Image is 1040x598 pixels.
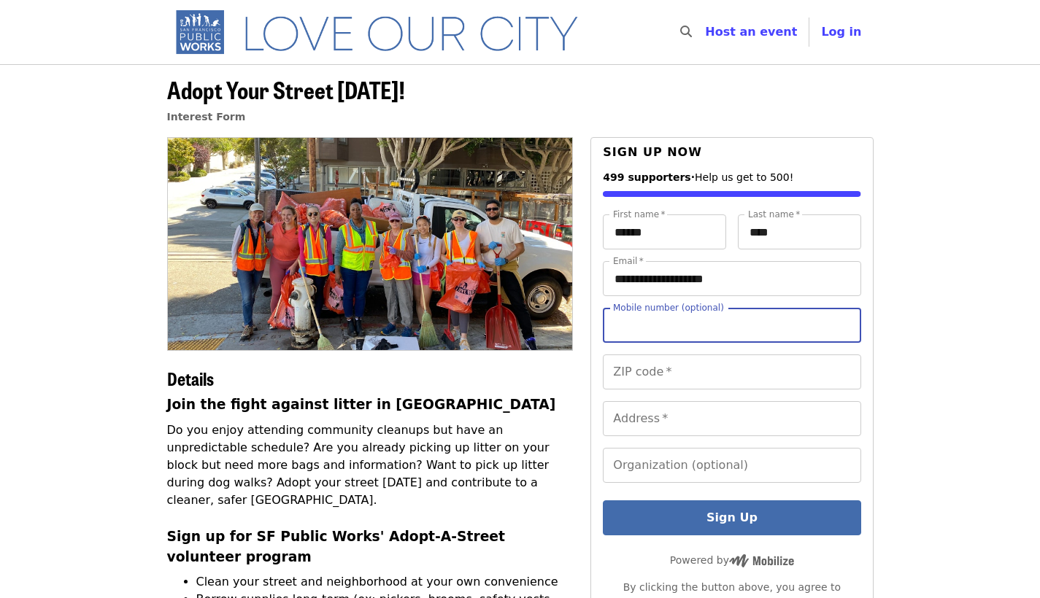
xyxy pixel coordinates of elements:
[680,25,692,39] i: search icon
[809,18,873,47] button: Log in
[603,308,860,343] input: Mobile number (optional)
[603,401,860,436] input: Address
[167,365,214,391] span: Details
[701,15,712,50] input: Search
[167,111,246,123] a: Interest Form
[613,303,724,312] label: Mobile number (optional)
[603,167,860,185] div: ·
[613,210,666,219] label: First name
[167,9,600,55] img: SF Public Works - Home
[196,573,574,591] li: Clean your street and neighborhood at your own convenience
[695,171,793,183] span: Help us get to 500!
[821,25,861,39] span: Log in
[705,25,797,39] a: Host an event
[729,554,794,567] img: Powered by Mobilize
[168,138,573,349] img: Adopt Your Street Today! organized by SF Public Works
[738,214,861,249] input: Last name
[603,261,860,296] input: Email
[613,257,644,265] label: Email
[670,554,794,566] span: Powered by
[603,354,860,389] input: ZIP code
[167,395,574,415] h3: Join the fight against litter in [GEOGRAPHIC_DATA]
[748,210,800,219] label: Last name
[167,527,574,567] h3: Sign up for SF Public Works' Adopt-A-Street volunteer program
[603,171,690,183] span: 499 supporters
[167,72,405,106] span: Adopt Your Street [DATE]!
[603,145,702,159] span: Sign up now
[167,422,574,509] p: Do you enjoy attending community cleanups but have an unpredictable schedule? Are you already pic...
[603,500,860,535] button: Sign Up
[603,448,860,483] input: Organization (optional)
[603,214,726,249] input: First name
